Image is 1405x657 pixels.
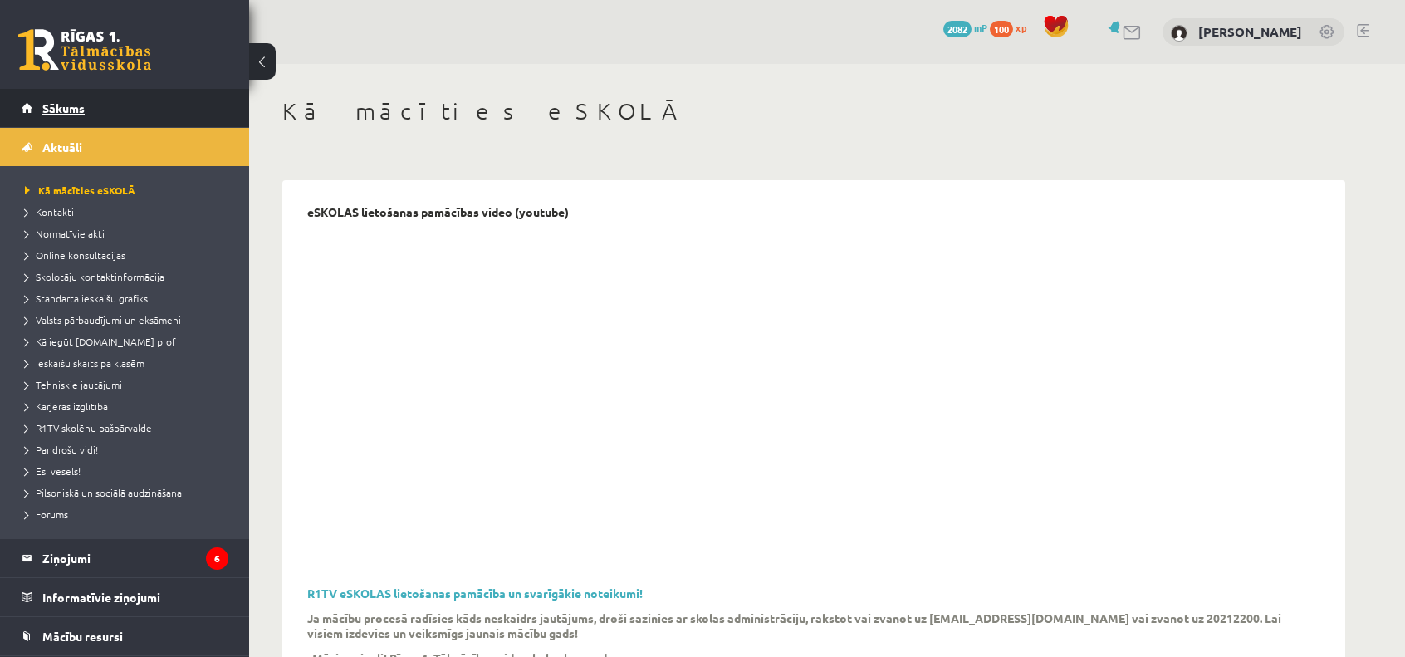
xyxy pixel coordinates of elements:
span: Sākums [42,101,85,115]
img: Annija Anna Streipa [1171,25,1187,42]
a: Aktuāli [22,128,228,166]
p: eSKOLAS lietošanas pamācības video (youtube) [307,205,569,219]
a: Kā mācīties eSKOLĀ [25,183,233,198]
span: Normatīvie akti [25,227,105,240]
span: Pilsoniskā un sociālā audzināšana [25,486,182,499]
span: mP [974,21,987,34]
a: Standarta ieskaišu grafiks [25,291,233,306]
a: Ieskaišu skaits pa klasēm [25,355,233,370]
span: Online konsultācijas [25,248,125,262]
p: Ja mācību procesā radīsies kāds neskaidrs jautājums, droši sazinies ar skolas administrāciju, rak... [307,610,1295,640]
a: Pilsoniskā un sociālā audzināšana [25,485,233,500]
a: Ziņojumi6 [22,539,228,577]
a: 100 xp [990,21,1035,34]
legend: Informatīvie ziņojumi [42,578,228,616]
a: Valsts pārbaudījumi un eksāmeni [25,312,233,327]
span: R1TV skolēnu pašpārvalde [25,421,152,434]
span: Valsts pārbaudījumi un eksāmeni [25,313,181,326]
a: Online konsultācijas [25,248,233,262]
span: Ieskaišu skaits pa klasēm [25,356,144,370]
span: 100 [990,21,1013,37]
a: Mācību resursi [22,617,228,655]
a: [PERSON_NAME] [1198,23,1302,40]
a: Kā iegūt [DOMAIN_NAME] prof [25,334,233,349]
span: Mācību resursi [42,629,123,644]
a: Esi vesels! [25,463,233,478]
a: Normatīvie akti [25,226,233,241]
h1: Kā mācīties eSKOLĀ [282,97,1345,125]
i: 6 [206,547,228,570]
a: Skolotāju kontaktinformācija [25,269,233,284]
span: Kā mācīties eSKOLĀ [25,184,135,197]
span: 2082 [943,21,972,37]
span: Kā iegūt [DOMAIN_NAME] prof [25,335,176,348]
a: Sākums [22,89,228,127]
a: Informatīvie ziņojumi [22,578,228,616]
span: Tehniskie jautājumi [25,378,122,391]
a: Par drošu vidi! [25,442,233,457]
a: Kontakti [25,204,233,219]
span: Aktuāli [42,140,82,154]
a: Karjeras izglītība [25,399,233,414]
span: Standarta ieskaišu grafiks [25,292,148,305]
span: Karjeras izglītība [25,400,108,413]
legend: Ziņojumi [42,539,228,577]
span: Forums [25,507,68,521]
a: Forums [25,507,233,522]
a: R1TV eSKOLAS lietošanas pamācība un svarīgākie noteikumi! [307,586,643,601]
span: Par drošu vidi! [25,443,98,456]
a: R1TV skolēnu pašpārvalde [25,420,233,435]
a: 2082 mP [943,21,987,34]
a: Tehniskie jautājumi [25,377,233,392]
a: Rīgas 1. Tālmācības vidusskola [18,29,151,71]
span: Esi vesels! [25,464,81,478]
span: Skolotāju kontaktinformācija [25,270,164,283]
span: xp [1016,21,1026,34]
span: Kontakti [25,205,74,218]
